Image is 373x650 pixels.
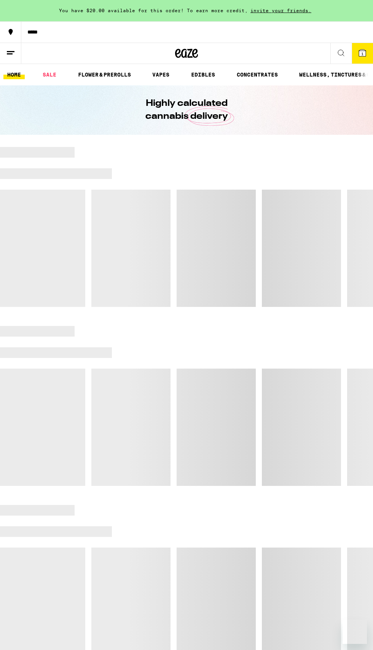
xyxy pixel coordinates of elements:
[148,70,173,79] a: VAPES
[59,8,248,13] span: You have $20.00 available for this order! To earn more credit,
[343,620,367,644] iframe: Button to launch messaging window
[233,70,282,79] a: CONCENTRATES
[74,70,135,79] a: FLOWER & PREROLLS
[187,70,219,79] a: EDIBLES
[361,51,363,56] span: 1
[3,70,25,79] a: HOME
[39,70,60,79] a: SALE
[124,97,249,123] h1: Highly calculated cannabis delivery
[352,43,373,64] button: 1
[248,8,314,13] span: invite your friends.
